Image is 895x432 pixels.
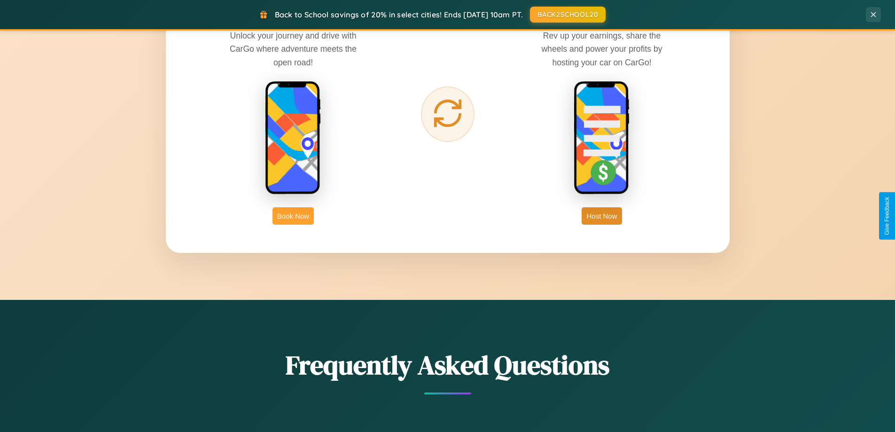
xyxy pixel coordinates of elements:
div: Give Feedback [884,197,890,235]
p: Unlock your journey and drive with CarGo where adventure meets the open road! [223,29,364,69]
h2: Frequently Asked Questions [166,347,730,383]
img: host phone [574,81,630,196]
button: Host Now [582,207,622,225]
p: Rev up your earnings, share the wheels and power your profits by hosting your car on CarGo! [531,29,672,69]
img: rent phone [265,81,321,196]
span: Back to School savings of 20% in select cities! Ends [DATE] 10am PT. [275,10,523,19]
button: Book Now [272,207,314,225]
button: BACK2SCHOOL20 [530,7,606,23]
